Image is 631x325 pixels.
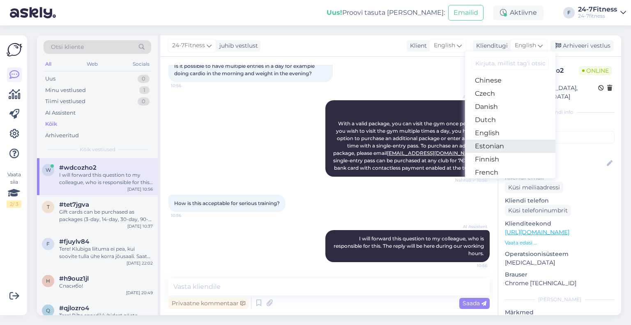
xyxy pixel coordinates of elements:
[434,41,455,50] span: English
[456,263,487,269] span: 10:56
[46,278,50,284] span: h
[465,166,555,179] a: French
[465,100,555,113] a: Danish
[172,41,205,50] span: 24-7Fitness
[456,224,487,230] span: AI Assistent
[46,307,50,313] span: q
[168,298,249,309] div: Privaatne kommentaar
[59,164,97,171] span: #wdcozho2
[465,140,555,153] a: Estonian
[7,201,21,208] div: 2 / 3
[59,304,89,312] span: #qjlozro4
[46,167,51,173] span: w
[59,282,153,290] div: Спасибо!
[465,127,555,140] a: English
[505,279,615,288] p: Chrome [TECHNICAL_ID]
[45,86,86,95] div: Minu vestlused
[465,113,555,127] a: Dutch
[550,40,614,51] div: Arhiveeri vestlus
[139,86,150,95] div: 1
[80,146,115,153] span: Kõik vestlused
[505,219,615,228] p: Klienditeekond
[505,258,615,267] p: [MEDICAL_DATA]
[59,201,89,208] span: #tet7jgva
[505,108,615,116] div: Kliendi info
[59,238,89,245] span: #fjuylv84
[448,5,484,21] button: Emailid
[578,13,617,19] div: 24-7fitness
[473,41,508,50] div: Klienditugi
[387,150,478,156] a: [EMAIL_ADDRESS][DOMAIN_NAME]
[505,147,615,155] p: Kliendi nimi
[174,200,280,206] span: How is this acceptable for serious training?
[127,186,153,192] div: [DATE] 10:56
[171,212,202,219] span: 10:56
[505,308,615,317] p: Märkmed
[472,57,549,70] input: Kirjuta, millist tag'i otsid
[171,83,202,89] span: 10:56
[138,97,150,106] div: 0
[505,239,615,247] p: Vaata edasi ...
[579,66,612,75] span: Online
[216,41,258,50] div: juhib vestlust
[59,275,89,282] span: #h9ouz1jl
[127,260,153,266] div: [DATE] 22:02
[45,97,85,106] div: Tiimi vestlused
[334,235,485,256] span: I will forward this question to my colleague, who is responsible for this. The reply will be here...
[505,270,615,279] p: Brauser
[505,196,615,205] p: Kliendi telefon
[493,5,543,20] div: Aktiivne
[59,245,153,260] div: Tere! Klubiga liituma ei pea, kui soovite tulla ühe korra jõusaali. Saate osta spordiklubist koha...
[578,6,617,13] div: 24-7Fitness
[456,94,487,100] span: AI Assistent
[505,228,569,236] a: [URL][DOMAIN_NAME]
[85,59,99,69] div: Web
[7,171,21,208] div: Vaata siia
[44,59,53,69] div: All
[505,182,563,193] div: Küsi meiliaadressi
[505,159,605,168] input: Lisa nimi
[46,241,50,247] span: f
[563,7,575,18] div: F
[59,208,153,223] div: Gift cards can be purchased as packages (3-day, 14-day, 30-day, 90-day, 180-day, and 365-day pack...
[138,75,150,83] div: 0
[45,131,79,140] div: Arhiveeritud
[45,109,76,117] div: AI Assistent
[465,74,555,87] a: Chinese
[505,250,615,258] p: Operatsioonisüsteem
[505,121,615,129] p: Kliendi tag'id
[327,8,445,18] div: Proovi tasuta [PERSON_NAME]:
[7,42,22,58] img: Askly Logo
[505,173,615,182] p: Kliendi email
[505,131,615,143] input: Lisa tag
[333,106,485,171] span: Hello! With a valid package, you can visit the gym once per day. If you wish to visit the gym mul...
[127,223,153,229] div: [DATE] 10:37
[455,177,487,183] span: Nähtud ✓ 10:56
[327,9,342,16] b: Uus!
[126,290,153,296] div: [DATE] 20:49
[465,153,555,166] a: Finnish
[515,41,536,50] span: English
[131,59,151,69] div: Socials
[463,300,486,307] span: Saada
[465,87,555,100] a: Czech
[51,43,84,51] span: Otsi kliente
[45,75,55,83] div: Uus
[47,204,50,210] span: t
[59,171,153,186] div: I will forward this question to my colleague, who is responsible for this. The reply will be here...
[505,205,571,216] div: Küsi telefoninumbrit
[407,41,427,50] div: Klient
[578,6,626,19] a: 24-7Fitness24-7fitness
[45,120,57,128] div: Kõik
[505,296,615,303] div: [PERSON_NAME]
